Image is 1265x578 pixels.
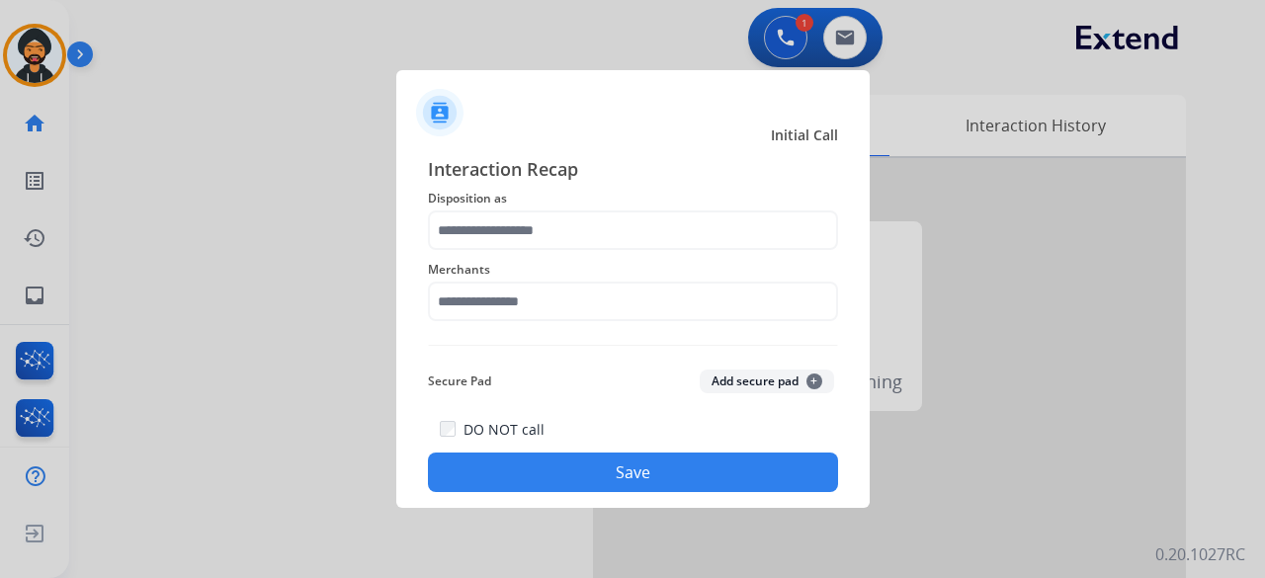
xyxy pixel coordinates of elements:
[428,187,838,210] span: Disposition as
[416,89,464,136] img: contactIcon
[428,155,838,187] span: Interaction Recap
[428,258,838,282] span: Merchants
[806,373,822,389] span: +
[428,370,491,393] span: Secure Pad
[1155,542,1245,566] p: 0.20.1027RC
[428,453,838,492] button: Save
[771,125,838,145] span: Initial Call
[700,370,834,393] button: Add secure pad+
[464,420,545,440] label: DO NOT call
[428,345,838,346] img: contact-recap-line.svg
